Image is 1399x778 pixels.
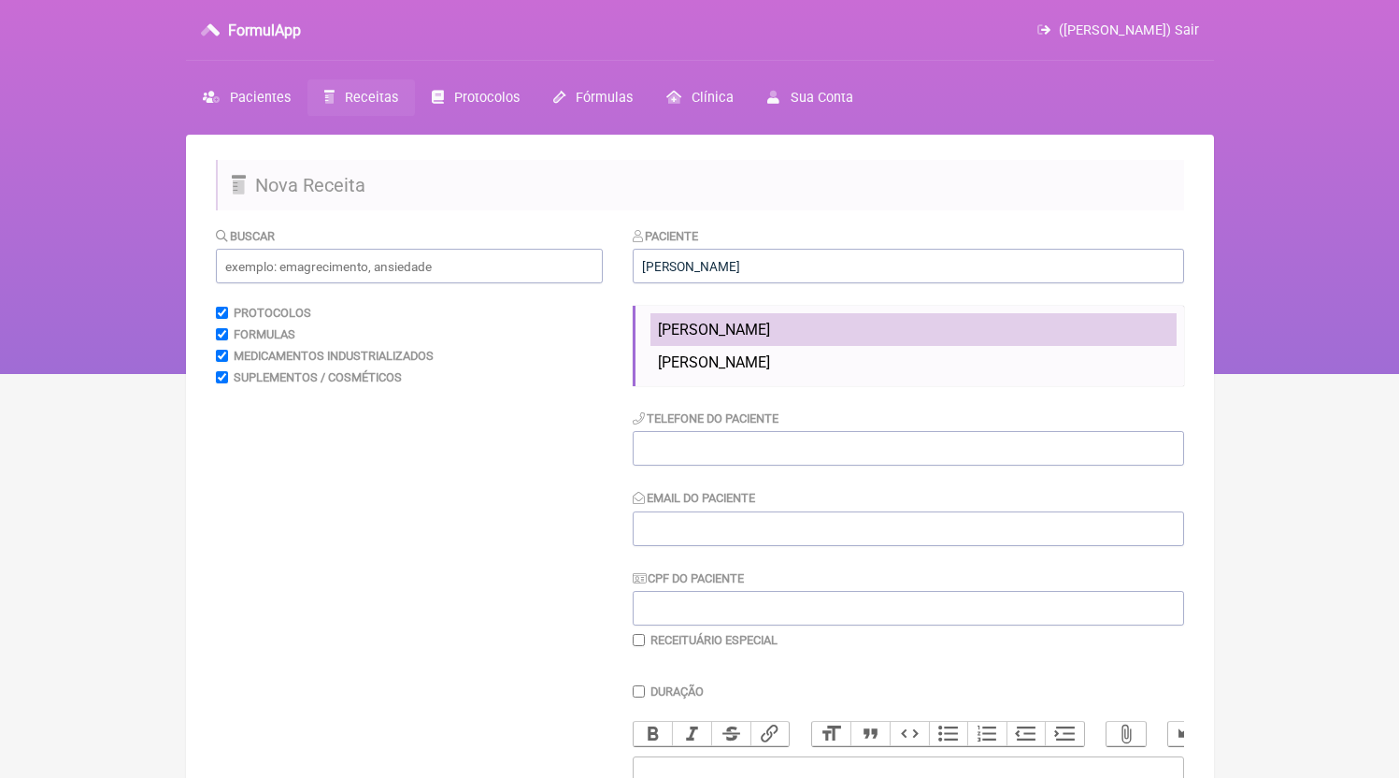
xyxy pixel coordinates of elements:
span: Clínica [692,90,734,106]
span: [PERSON_NAME] [658,321,770,339]
span: Receitas [345,90,398,106]
a: ([PERSON_NAME]) Sair [1037,22,1198,38]
label: Medicamentos Industrializados [234,349,434,363]
button: Code [890,722,929,746]
label: Formulas [234,327,295,341]
button: Decrease Level [1006,722,1046,746]
button: Increase Level [1045,722,1084,746]
button: Quote [850,722,890,746]
button: Italic [672,722,711,746]
span: [PERSON_NAME] [658,353,770,371]
a: Fórmulas [536,79,650,116]
a: Sua Conta [750,79,869,116]
a: Pacientes [186,79,307,116]
label: CPF do Paciente [633,571,745,585]
span: Protocolos [454,90,520,106]
h2: Nova Receita [216,160,1184,210]
a: Receitas [307,79,415,116]
button: Numbers [967,722,1006,746]
span: Fórmulas [576,90,633,106]
label: Protocolos [234,306,311,320]
button: Heading [812,722,851,746]
label: Suplementos / Cosméticos [234,370,402,384]
span: Sua Conta [791,90,853,106]
label: Receituário Especial [650,633,778,647]
button: Bold [634,722,673,746]
label: Email do Paciente [633,491,756,505]
label: Buscar [216,229,276,243]
button: Bullets [929,722,968,746]
a: Protocolos [415,79,536,116]
button: Link [750,722,790,746]
button: Attach Files [1106,722,1146,746]
button: Strikethrough [711,722,750,746]
label: Telefone do Paciente [633,411,779,425]
h3: FormulApp [228,22,301,39]
label: Duração [650,684,704,699]
span: Pacientes [230,90,291,106]
a: Clínica [650,79,750,116]
label: Paciente [633,229,699,243]
input: exemplo: emagrecimento, ansiedade [216,249,603,283]
button: Undo [1168,722,1207,746]
span: ([PERSON_NAME]) Sair [1059,22,1199,38]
